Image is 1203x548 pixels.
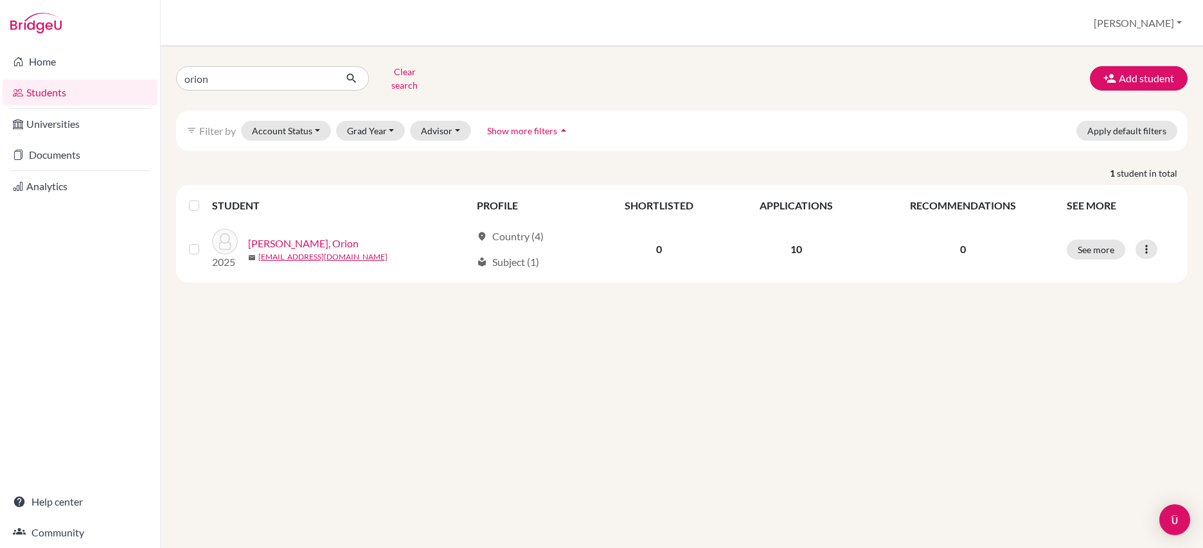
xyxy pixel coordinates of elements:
[477,229,544,244] div: Country (4)
[336,121,405,141] button: Grad Year
[593,221,726,278] td: 0
[248,236,359,251] a: [PERSON_NAME], Orion
[369,62,440,95] button: Clear search
[1110,166,1117,180] strong: 1
[212,190,469,221] th: STUDENT
[477,254,539,270] div: Subject (1)
[1088,11,1188,35] button: [PERSON_NAME]
[186,125,197,136] i: filter_list
[487,125,557,136] span: Show more filters
[476,121,581,141] button: Show more filtersarrow_drop_up
[557,124,570,137] i: arrow_drop_up
[176,66,335,91] input: Find student by name...
[1067,240,1125,260] button: See more
[241,121,331,141] button: Account Status
[10,13,62,33] img: Bridge-U
[477,257,487,267] span: local_library
[199,125,236,137] span: Filter by
[726,190,867,221] th: APPLICATIONS
[469,190,593,221] th: PROFILE
[3,80,157,105] a: Students
[1159,504,1190,535] div: Open Intercom Messenger
[593,190,726,221] th: SHORTLISTED
[726,221,867,278] td: 10
[248,254,256,261] span: mail
[212,254,238,270] p: 2025
[3,173,157,199] a: Analytics
[3,49,157,75] a: Home
[3,489,157,515] a: Help center
[477,231,487,242] span: location_on
[3,520,157,545] a: Community
[1117,166,1188,180] span: student in total
[212,229,238,254] img: Chiu, Orion
[410,121,471,141] button: Advisor
[866,190,1059,221] th: RECOMMENDATIONS
[3,111,157,137] a: Universities
[3,142,157,168] a: Documents
[1090,66,1188,91] button: Add student
[1059,190,1182,221] th: SEE MORE
[874,242,1051,257] p: 0
[1076,121,1177,141] button: Apply default filters
[258,251,388,263] a: [EMAIL_ADDRESS][DOMAIN_NAME]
